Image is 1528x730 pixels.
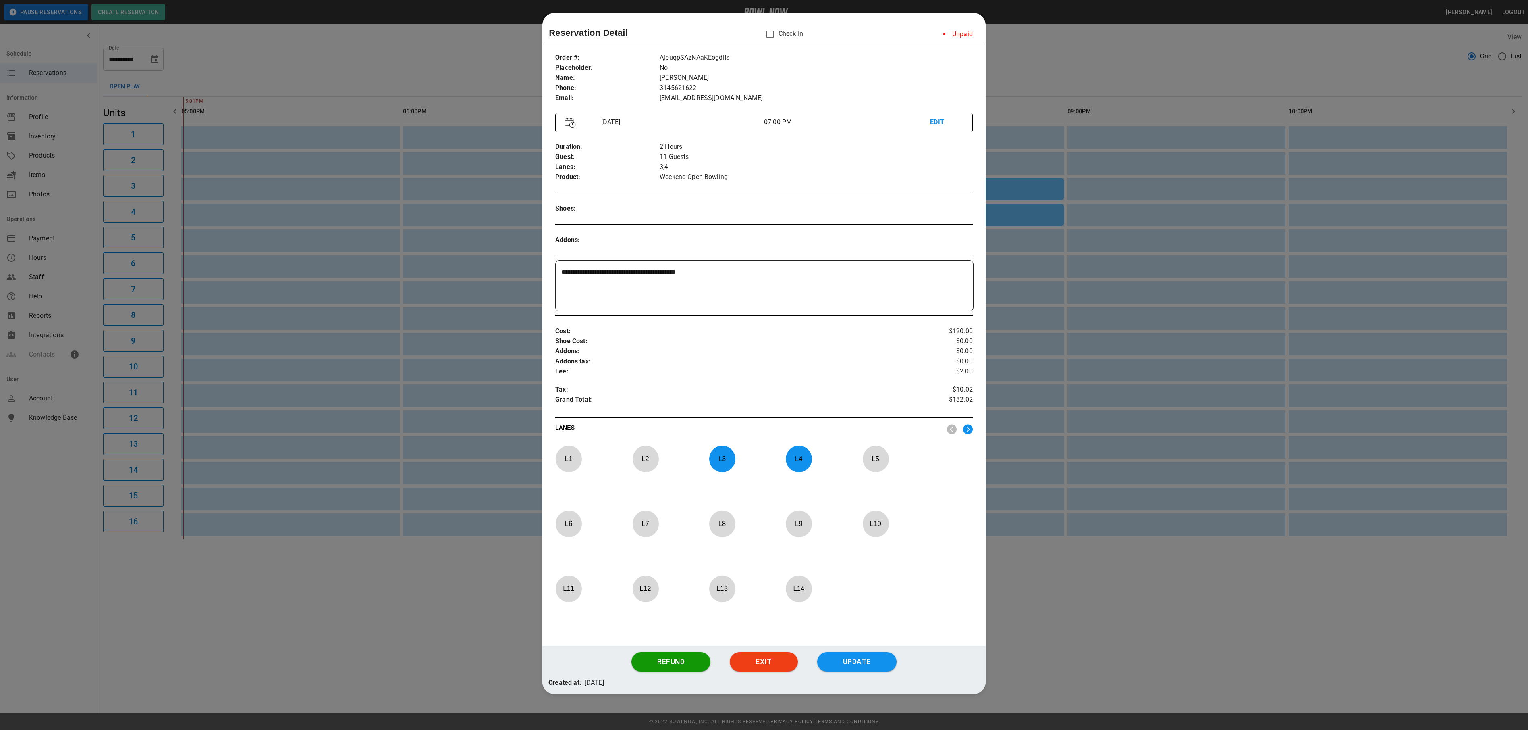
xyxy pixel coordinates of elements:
p: Phone : [555,83,660,93]
p: Cost : [555,326,903,336]
p: Shoe Cost : [555,336,903,346]
p: [EMAIL_ADDRESS][DOMAIN_NAME] [660,93,973,103]
p: Check In [762,26,803,43]
p: L 12 [632,579,659,598]
p: L 3 [709,449,735,468]
p: $0.00 [903,357,973,367]
p: L 14 [785,579,812,598]
button: Update [817,652,897,672]
p: [DATE] [585,678,604,688]
p: L 11 [555,579,582,598]
p: Addons : [555,235,660,245]
p: Guest : [555,152,660,162]
p: $0.00 [903,346,973,357]
p: Shoes : [555,204,660,214]
p: Name : [555,73,660,83]
p: Placeholder : [555,63,660,73]
p: $0.00 [903,336,973,346]
p: Order # : [555,53,660,63]
p: 3145621622 [660,83,973,93]
img: right.svg [963,424,973,434]
p: L 1 [555,449,582,468]
p: EDIT [930,117,963,127]
p: 07:00 PM [764,117,930,127]
p: Duration : [555,142,660,152]
p: $120.00 [903,326,973,336]
p: L 2 [632,449,659,468]
p: L 4 [785,449,812,468]
p: L 5 [862,449,889,468]
button: Refund [631,652,710,672]
p: L 10 [862,514,889,533]
p: Fee : [555,367,903,377]
p: Grand Total : [555,395,903,407]
p: L 9 [785,514,812,533]
p: No [660,63,973,73]
p: Reservation Detail [549,26,628,40]
button: Exit [730,652,797,672]
p: Created at: [548,678,581,688]
p: $2.00 [903,367,973,377]
p: $10.02 [903,385,973,395]
p: Product : [555,172,660,182]
p: $132.02 [903,395,973,407]
p: 2 Hours [660,142,973,152]
p: L 8 [709,514,735,533]
p: [PERSON_NAME] [660,73,973,83]
img: Vector [565,117,576,128]
p: L 13 [709,579,735,598]
p: Weekend Open Bowling [660,172,973,182]
p: Lanes : [555,162,660,172]
p: [DATE] [598,117,764,127]
p: Tax : [555,385,903,395]
p: 11 Guests [660,152,973,162]
p: L 7 [632,514,659,533]
p: Addons : [555,346,903,357]
p: AjpuqpSAzNAaKEogdlIs [660,53,973,63]
img: nav_left.svg [947,424,957,434]
p: Addons tax : [555,357,903,367]
p: Email : [555,93,660,103]
p: L 6 [555,514,582,533]
p: 3,4 [660,162,973,172]
li: Unpaid [937,26,979,42]
p: LANES [555,423,940,435]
